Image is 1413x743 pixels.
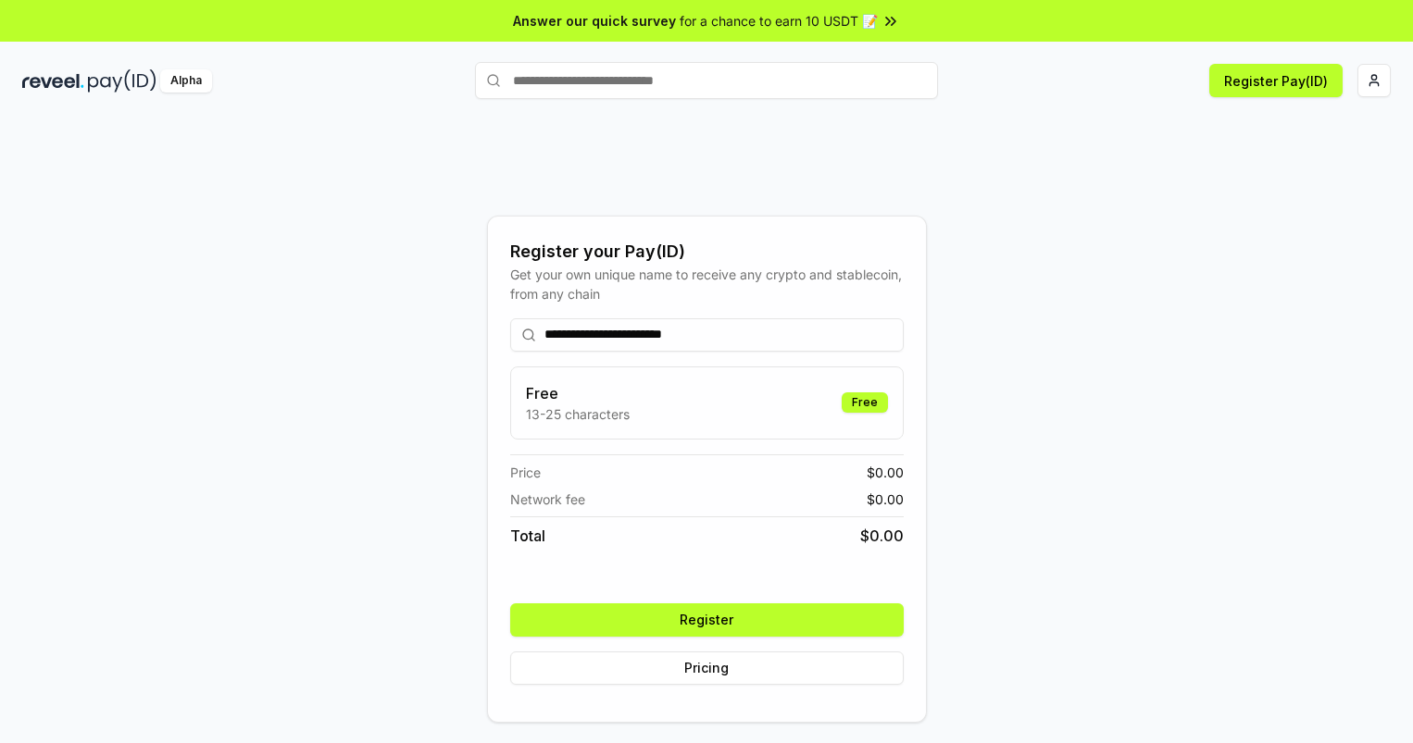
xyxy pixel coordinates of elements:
[510,489,585,509] span: Network fee
[513,11,676,31] span: Answer our quick survey
[510,603,904,637] button: Register
[510,239,904,265] div: Register your Pay(ID)
[160,69,212,93] div: Alpha
[88,69,156,93] img: pay_id
[680,11,878,31] span: for a chance to earn 10 USDT 📝
[867,463,904,482] span: $ 0.00
[860,525,904,547] span: $ 0.00
[526,404,630,424] p: 13-25 characters
[510,265,904,303] div: Get your own unique name to receive any crypto and stablecoin, from any chain
[510,525,545,547] span: Total
[1209,64,1343,97] button: Register Pay(ID)
[510,651,904,685] button: Pricing
[867,489,904,509] span: $ 0.00
[510,463,541,482] span: Price
[526,382,630,404] h3: Free
[22,69,84,93] img: reveel_dark
[842,392,888,413] div: Free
